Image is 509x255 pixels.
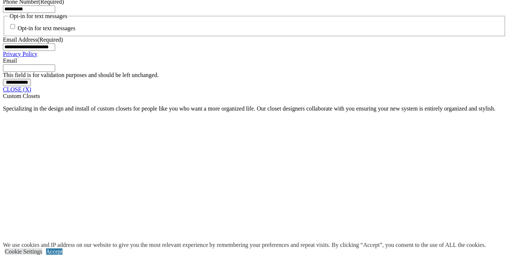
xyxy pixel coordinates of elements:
[9,13,68,20] legend: Opt-in for text messages
[3,242,486,248] div: We use cookies and IP address on our website to give you the most relevant experience by remember...
[3,36,63,43] label: Email Address
[46,248,63,255] a: Accept
[3,72,506,78] div: This field is for validation purposes and should be left unchanged.
[3,57,17,64] label: Email
[5,248,42,255] a: Cookie Settings
[3,105,506,112] p: Specializing in the design and install of custom closets for people like you who want a more orga...
[3,51,38,57] a: Privacy Policy
[3,86,31,92] a: CLOSE (X)
[18,25,75,32] label: Opt-in for text messages
[3,93,40,99] span: Custom Closets
[38,36,63,43] span: (Required)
